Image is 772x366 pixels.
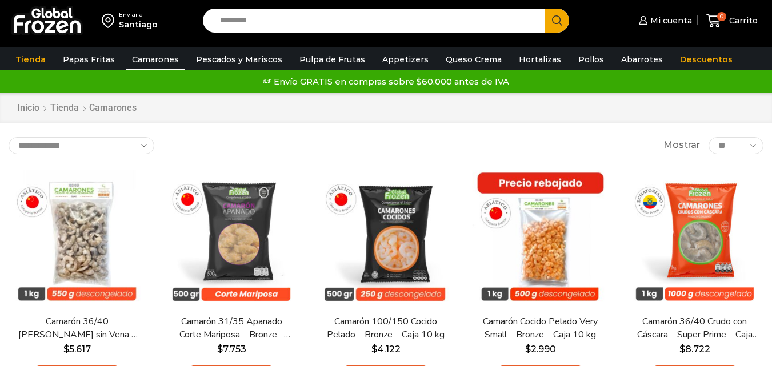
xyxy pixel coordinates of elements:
h1: Camarones [89,102,137,113]
nav: Breadcrumb [17,102,137,115]
bdi: 4.122 [371,344,401,355]
a: Pollos [573,49,610,70]
a: Pescados y Mariscos [190,49,288,70]
div: Santiago [119,19,158,30]
img: address-field-icon.svg [102,11,119,30]
div: Enviar a [119,11,158,19]
button: Search button [545,9,569,33]
a: Descuentos [674,49,738,70]
a: Camarón 100/150 Cocido Pelado – Bronze – Caja 10 kg [324,315,447,341]
a: Queso Crema [440,49,507,70]
a: Appetizers [377,49,434,70]
bdi: 7.753 [217,344,246,355]
span: $ [525,344,531,355]
bdi: 5.617 [63,344,91,355]
a: Mi cuenta [636,9,692,32]
span: Mi cuenta [647,15,692,26]
a: Papas Fritas [57,49,121,70]
a: Camarón 31/35 Apanado Corte Mariposa – Bronze – Caja 5 kg [170,315,293,341]
span: $ [217,344,223,355]
span: 0 [717,12,726,21]
select: Pedido de la tienda [9,137,154,154]
span: Carrito [726,15,758,26]
a: Inicio [17,102,40,115]
span: Mostrar [663,139,700,152]
a: Tienda [10,49,51,70]
a: Abarrotes [615,49,669,70]
span: $ [371,344,377,355]
a: Camarones [126,49,185,70]
a: Camarón Cocido Pelado Very Small – Bronze – Caja 10 kg [479,315,602,341]
bdi: 2.990 [525,344,556,355]
a: Tienda [50,102,79,115]
a: Pulpa de Frutas [294,49,371,70]
a: Camarón 36/40 [PERSON_NAME] sin Vena – Bronze – Caja 10 kg [15,315,139,341]
a: Hortalizas [513,49,567,70]
span: $ [63,344,69,355]
bdi: 8.722 [679,344,710,355]
a: Camarón 36/40 Crudo con Cáscara – Super Prime – Caja 10 kg [633,315,757,341]
a: 0 Carrito [703,7,761,34]
span: $ [679,344,685,355]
